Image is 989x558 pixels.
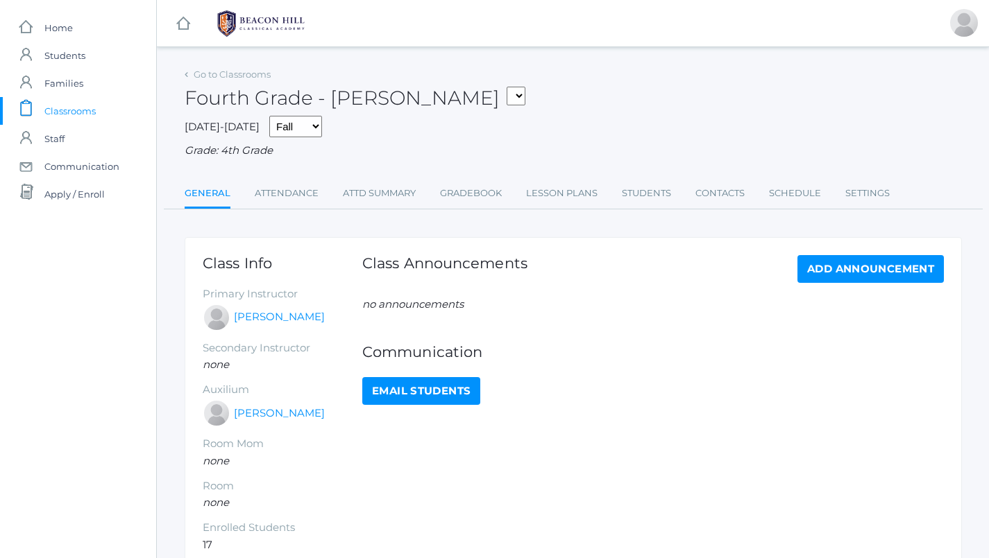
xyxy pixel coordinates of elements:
em: none [203,454,229,467]
div: Grade: 4th Grade [185,143,962,159]
span: Families [44,69,83,97]
a: Students [622,180,671,207]
div: Heather Porter [203,399,230,427]
span: Home [44,14,73,42]
a: Gradebook [440,180,502,207]
a: Email Students [362,377,480,405]
li: 17 [203,537,362,553]
h2: Fourth Grade - [PERSON_NAME] [185,87,525,109]
span: Staff [44,125,65,152]
a: Attendance [255,180,319,207]
a: Lesson Plans [526,180,598,207]
span: Students [44,42,85,69]
h5: Room [203,480,362,492]
span: Apply / Enroll [44,180,105,208]
h1: Communication [362,344,944,360]
div: Lydia Chaffin [950,9,978,37]
a: [PERSON_NAME] [234,406,325,421]
a: Settings [845,180,890,207]
h5: Enrolled Students [203,522,362,534]
a: Go to Classrooms [194,69,271,80]
a: [PERSON_NAME] [234,309,325,325]
span: [DATE]-[DATE] [185,120,260,133]
img: BHCALogos-05-308ed15e86a5a0abce9b8dd61676a3503ac9727e845dece92d48e8588c001991.png [209,6,313,41]
a: Schedule [769,180,821,207]
h5: Auxilium [203,384,362,396]
span: Classrooms [44,97,96,125]
h5: Primary Instructor [203,288,362,300]
em: none [203,358,229,371]
em: none [203,496,229,509]
h1: Class Announcements [362,255,527,279]
em: no announcements [362,297,464,311]
span: Communication [44,152,119,180]
a: Contacts [695,180,745,207]
h5: Room Mom [203,438,362,450]
h5: Secondary Instructor [203,342,362,354]
a: Attd Summary [343,180,416,207]
div: Lydia Chaffin [203,304,230,331]
a: General [185,180,230,209]
a: Add Announcement [797,255,944,283]
h1: Class Info [203,255,362,271]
